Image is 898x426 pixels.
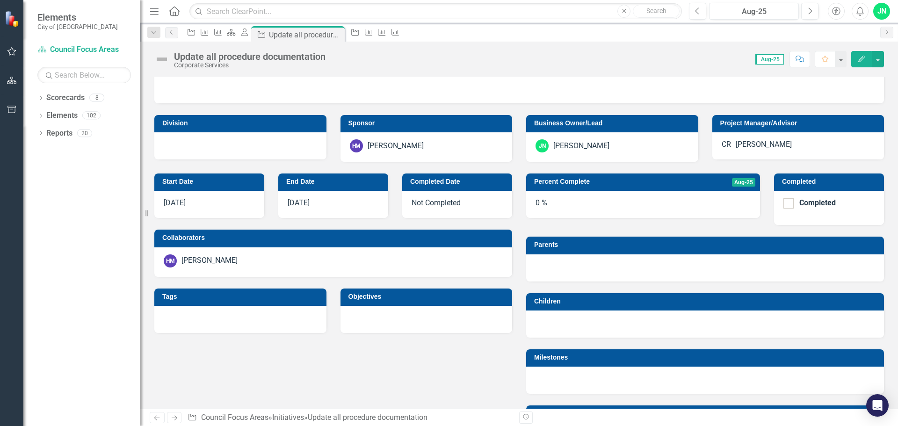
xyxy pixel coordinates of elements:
[162,293,322,300] h3: Tags
[162,234,507,241] h3: Collaborators
[709,3,799,20] button: Aug-25
[526,191,760,218] div: 0 %
[553,141,609,152] div: [PERSON_NAME]
[181,255,238,266] div: [PERSON_NAME]
[536,139,549,152] div: JN
[46,93,85,103] a: Scorecards
[534,298,879,305] h3: Children
[164,198,186,207] span: [DATE]
[269,29,342,41] div: Update all procedure documentation
[288,198,310,207] span: [DATE]
[866,394,889,417] div: Open Intercom Messenger
[286,178,384,185] h3: End Date
[162,120,322,127] h3: Division
[722,139,731,150] div: CR
[646,7,666,14] span: Search
[5,11,21,27] img: ClearPoint Strategy
[174,51,326,62] div: Update all procedure documentation
[37,67,131,83] input: Search Below...
[402,191,512,218] div: Not Completed
[37,23,118,30] small: City of [GEOGRAPHIC_DATA]
[188,412,512,423] div: » »
[77,129,92,137] div: 20
[189,3,682,20] input: Search ClearPoint...
[534,120,694,127] h3: Business Owner/Lead
[799,198,836,209] div: Completed
[736,139,792,150] div: [PERSON_NAME]
[46,128,72,139] a: Reports
[89,94,104,102] div: 8
[174,62,326,69] div: Corporate Services
[164,254,177,267] div: HM
[308,413,427,422] div: Update all procedure documentation
[534,178,690,185] h3: Percent Complete
[782,178,879,185] h3: Completed
[410,178,507,185] h3: Completed Date
[534,241,879,248] h3: Parents
[82,112,101,120] div: 102
[272,413,304,422] a: Initiatives
[712,6,796,17] div: Aug-25
[873,3,890,20] button: JN
[46,110,78,121] a: Elements
[534,354,879,361] h3: Milestones
[633,5,680,18] button: Search
[755,54,784,65] span: Aug-25
[348,120,508,127] h3: Sponsor
[732,178,755,187] span: Aug-25
[368,141,424,152] div: [PERSON_NAME]
[162,178,260,185] h3: Start Date
[350,139,363,152] div: HM
[720,120,880,127] h3: Project Manager/Advisor
[37,12,118,23] span: Elements
[201,413,268,422] a: Council Focus Areas
[154,52,169,67] img: Not Defined
[348,293,508,300] h3: Objectives
[37,44,131,55] a: Council Focus Areas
